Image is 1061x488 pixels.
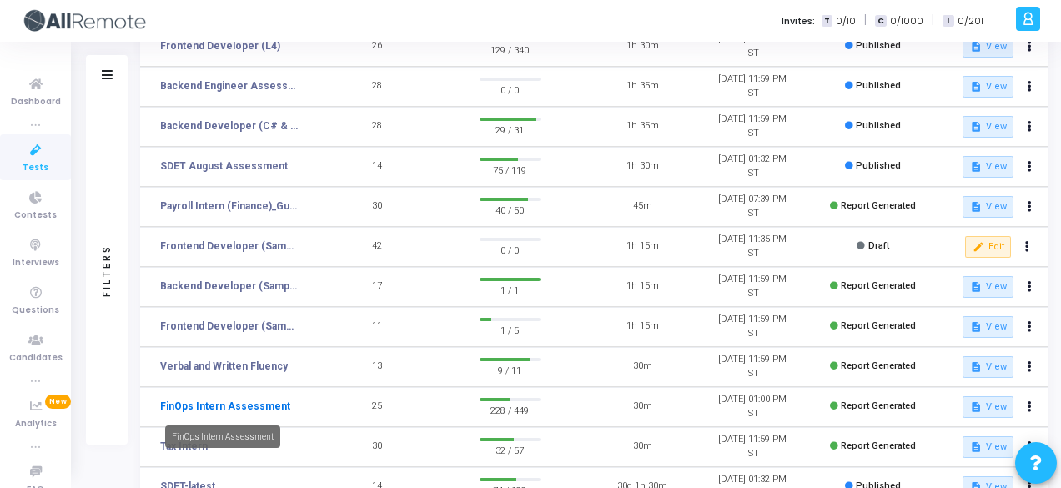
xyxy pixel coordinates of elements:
td: 30 [323,427,433,467]
span: Published [856,40,901,51]
td: 42 [323,227,433,267]
span: Report Generated [841,400,916,411]
td: 1h 35m [587,107,697,147]
a: Frontend Developer (Sample payo) [160,239,299,254]
td: [DATE] 11:59 PM IST [697,107,807,147]
mat-icon: description [969,41,981,53]
span: Contests [14,209,57,223]
td: 11 [323,307,433,347]
span: Dashboard [11,95,61,109]
div: FinOps Intern Assessment [165,425,280,448]
td: 17 [323,267,433,307]
span: Published [856,160,901,171]
td: [DATE] 11:35 PM IST [697,227,807,267]
span: 29 / 31 [480,121,541,138]
mat-icon: description [969,361,981,373]
td: 1h 15m [587,267,697,307]
span: I [943,15,953,28]
button: Edit [965,236,1011,258]
span: 9 / 11 [480,361,541,378]
mat-icon: description [969,321,981,333]
mat-icon: description [969,201,981,213]
span: Draft [868,240,889,251]
span: Interviews [13,256,59,270]
mat-icon: description [969,281,981,293]
button: View [963,196,1013,218]
div: Filters [99,179,114,362]
td: 1h 15m [587,307,697,347]
span: Candidates [9,351,63,365]
span: 0 / 0 [480,81,541,98]
mat-icon: description [969,401,981,413]
a: Backend Developer (C# & .Net) [160,118,299,133]
a: FinOps Intern Assessment [160,399,290,414]
td: 30m [587,347,697,387]
td: 30 [323,187,433,227]
td: 28 [323,67,433,107]
td: [DATE] 11:59 PM IST [697,267,807,307]
span: Published [856,120,901,131]
label: Invites: [782,14,815,28]
span: 0/201 [958,14,983,28]
span: T [822,15,832,28]
button: View [963,36,1013,58]
a: Payroll Intern (Finance)_Gurugram_Campus [160,199,299,214]
a: Verbal and Written Fluency [160,359,288,374]
td: 25 [323,387,433,427]
span: Report Generated [841,440,916,451]
td: 13 [323,347,433,387]
span: 228 / 449 [480,401,541,418]
a: Backend Engineer Assessment [160,78,299,93]
td: 30m [587,387,697,427]
td: 26 [323,27,433,67]
span: | [864,12,867,29]
td: 1h 35m [587,67,697,107]
td: 30m [587,427,697,467]
a: Frontend Developer (Sample payo) [160,319,299,334]
span: Report Generated [841,360,916,371]
span: 0/10 [836,14,856,28]
button: View [963,156,1013,178]
button: View [963,76,1013,98]
button: View [963,396,1013,418]
a: SDET August Assessment [160,158,288,174]
mat-icon: description [969,161,981,173]
td: 1h 15m [587,227,697,267]
button: View [963,356,1013,378]
button: View [963,316,1013,338]
span: Questions [12,304,59,318]
a: Frontend Developer (L4) [160,38,280,53]
span: Report Generated [841,280,916,291]
mat-icon: description [969,441,981,453]
span: Published [856,80,901,91]
button: View [963,276,1013,298]
span: Report Generated [841,200,916,211]
span: 0/1000 [890,14,923,28]
mat-icon: description [969,81,981,93]
span: 75 / 119 [480,161,541,178]
td: [DATE] 11:59 PM IST [697,67,807,107]
td: 14 [323,147,433,187]
span: Report Generated [841,320,916,331]
td: [DATE] 11:59 PM IST [697,427,807,467]
button: View [963,436,1013,458]
a: Backend Developer (Sample Payo) [160,279,299,294]
td: [DATE] 11:35 PM IST [697,27,807,67]
span: 1 / 1 [480,281,541,298]
span: Analytics [15,417,57,431]
td: [DATE] 11:59 PM IST [697,307,807,347]
span: C [875,15,886,28]
span: 0 / 0 [480,241,541,258]
td: [DATE] 01:32 PM IST [697,147,807,187]
span: 1 / 5 [480,321,541,338]
td: 45m [587,187,697,227]
span: New [45,395,71,409]
td: [DATE] 11:59 PM IST [697,347,807,387]
mat-icon: description [969,121,981,133]
button: View [963,116,1013,138]
td: [DATE] 01:00 PM IST [697,387,807,427]
span: Tests [23,161,48,175]
td: [DATE] 07:39 PM IST [697,187,807,227]
span: 40 / 50 [480,201,541,218]
td: 1h 30m [587,27,697,67]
